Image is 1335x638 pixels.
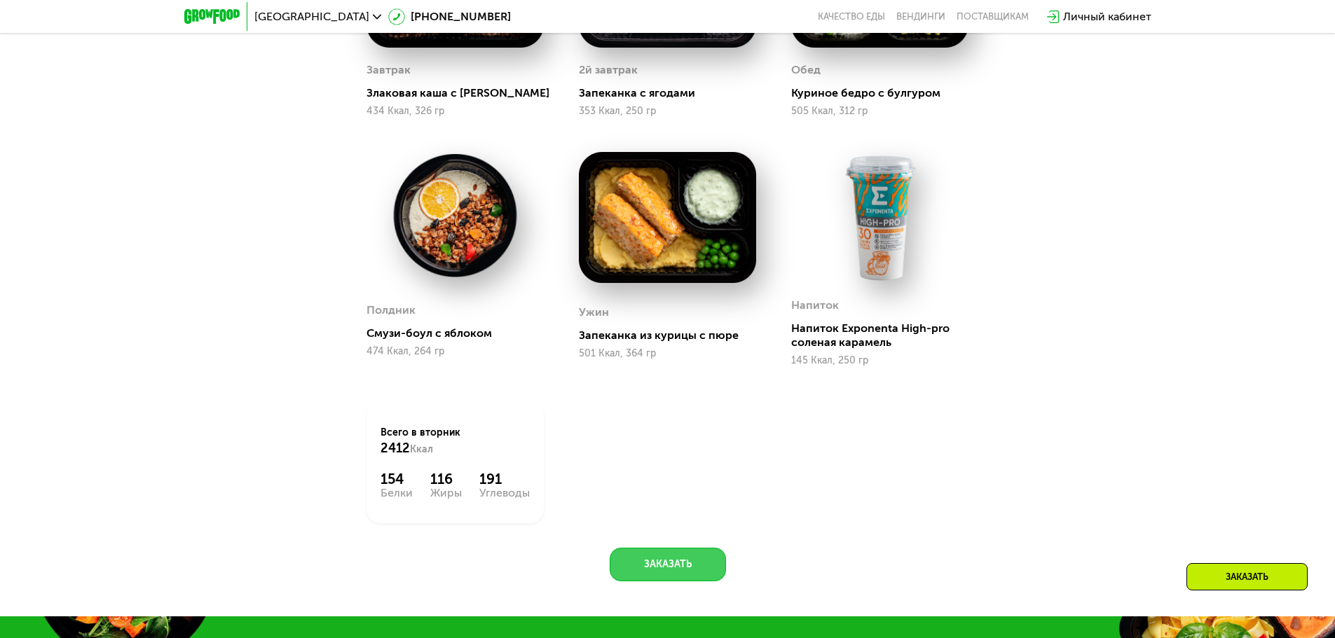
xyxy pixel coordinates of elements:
[367,60,411,81] div: Завтрак
[381,426,530,457] div: Всего в вторник
[791,106,968,117] div: 505 Ккал, 312 гр
[1186,563,1308,590] div: Заказать
[818,11,885,22] a: Качество еды
[896,11,945,22] a: Вендинги
[791,355,968,366] div: 145 Ккал, 250 гр
[791,60,821,81] div: Обед
[579,86,767,100] div: Запеканка с ягодами
[367,86,555,100] div: Злаковая каша с [PERSON_NAME]
[1063,8,1151,25] div: Личный кабинет
[610,548,726,581] button: Заказать
[367,106,544,117] div: 434 Ккал, 326 гр
[579,60,638,81] div: 2й завтрак
[579,106,756,117] div: 353 Ккал, 250 гр
[381,441,410,456] span: 2412
[410,443,433,455] span: Ккал
[430,471,462,487] div: 116
[579,348,756,359] div: 501 Ккал, 364 гр
[367,300,416,321] div: Полдник
[791,321,980,349] div: Напиток Exponenta High-pro соленая карамель
[479,471,530,487] div: 191
[791,295,839,316] div: Напиток
[367,346,544,357] div: 474 Ккал, 264 гр
[791,86,980,100] div: Куриное бедро с булгуром
[367,326,555,340] div: Смузи-боул с яблоком
[430,487,462,499] div: Жиры
[479,487,530,499] div: Углеводы
[381,471,413,487] div: 154
[579,328,767,342] div: Запеканка из курицы с пюре
[254,11,369,22] span: [GEOGRAPHIC_DATA]
[381,487,413,499] div: Белки
[579,302,609,323] div: Ужин
[388,8,511,25] a: [PHONE_NUMBER]
[957,11,1029,22] div: поставщикам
